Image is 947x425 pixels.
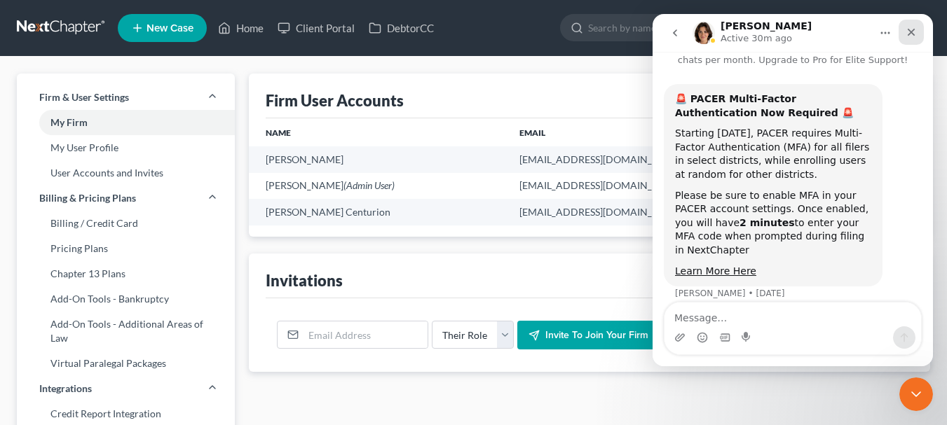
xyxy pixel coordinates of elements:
th: Name [249,118,508,146]
span: (Admin User) [343,179,395,191]
a: Home [211,15,271,41]
a: Add-On Tools - Bankruptcy [17,286,235,312]
a: Billing / Credit Card [17,211,235,236]
div: Firm User Accounts [266,90,404,111]
th: Email [508,118,817,146]
span: Integrations [39,382,92,396]
a: Pricing Plans [17,236,235,261]
input: Email Address [304,321,428,348]
button: Invite to join your firm [517,321,660,350]
td: [EMAIL_ADDRESS][DOMAIN_NAME] [508,173,817,199]
a: Firm & User Settings [17,85,235,110]
a: Integrations [17,376,235,401]
a: Client Portal [271,15,362,41]
a: Virtual Paralegal Packages [17,351,235,376]
a: Billing & Pricing Plans [17,186,235,211]
td: [PERSON_NAME] [249,173,508,199]
a: DebtorCC [362,15,441,41]
span: New Case [147,23,193,34]
a: User Accounts and Invites [17,160,235,186]
td: [PERSON_NAME] Centurion [249,199,508,225]
a: My Firm [17,110,235,135]
iframe: Intercom live chat [653,14,933,366]
a: Add-On Tools - Additional Areas of Law [17,312,235,351]
td: [EMAIL_ADDRESS][DOMAIN_NAME] [508,146,817,172]
a: Chapter 13 Plans [17,261,235,286]
td: [EMAIL_ADDRESS][DOMAIN_NAME] [508,199,817,225]
span: Billing & Pricing Plans [39,191,136,205]
td: [PERSON_NAME] [249,146,508,172]
span: Invite to join your firm [545,329,648,341]
iframe: Intercom live chat [899,377,933,411]
input: Search by name... [588,15,716,41]
span: Firm & User Settings [39,90,129,104]
a: My User Profile [17,135,235,160]
div: Invitations [266,270,343,291]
